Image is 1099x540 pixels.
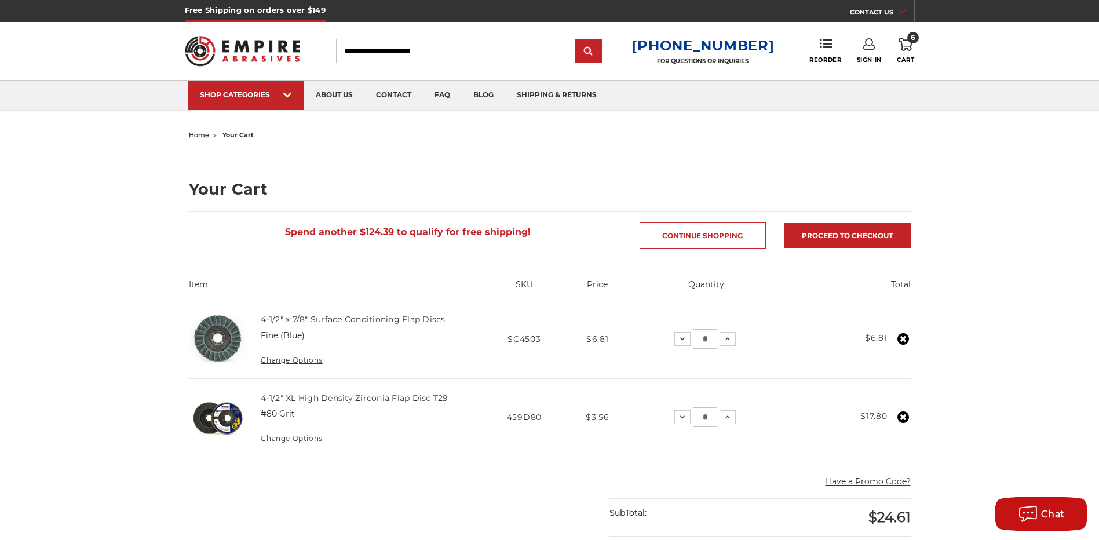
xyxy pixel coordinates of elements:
span: Spend another $124.39 to qualify for free shipping! [285,227,531,238]
dd: Fine (Blue) [261,330,305,342]
div: SubTotal: [609,499,760,527]
a: Continue Shopping [640,222,766,249]
span: Reorder [809,56,841,64]
span: 6 [907,32,919,43]
span: 459D80 [507,412,542,422]
a: contact [364,81,423,110]
th: Item [189,279,481,300]
span: your cart [222,131,254,139]
p: FOR QUESTIONS OR INQUIRIES [631,57,774,65]
dd: #80 Grit [261,408,295,420]
a: faq [423,81,462,110]
strong: $6.81 [865,333,888,343]
a: Change Options [261,434,322,443]
a: shipping & returns [505,81,608,110]
a: 6 Cart [897,38,914,64]
a: 4-1/2" XL High Density Zirconia Flap Disc T29 [261,393,448,403]
img: Empire Abrasives [185,28,301,74]
th: Total [785,279,910,300]
th: Price [568,279,627,300]
button: Have a Promo Code? [826,476,911,488]
img: 4-1/2" XL High Density Zirconia Flap Disc T29 [189,389,247,447]
button: Chat [995,497,1087,531]
h1: Your Cart [189,181,911,197]
th: SKU [480,279,568,300]
img: 4-1/2" x 7/8" Surface Conditioning Flap Discs [189,310,247,368]
a: CONTACT US [850,6,914,22]
strong: $17.80 [860,411,887,421]
input: 4-1/2" XL High Density Zirconia Flap Disc T29 Quantity: [693,407,717,427]
input: 4-1/2" x 7/8" Surface Conditioning Flap Discs Quantity: [693,329,717,349]
span: Sign In [857,56,882,64]
th: Quantity [627,279,785,300]
input: Submit [577,40,600,63]
a: Proceed to checkout [784,223,911,248]
a: Reorder [809,38,841,63]
a: home [189,131,209,139]
span: $6.81 [586,334,609,344]
a: [PHONE_NUMBER] [631,37,774,54]
a: 4-1/2" x 7/8" Surface Conditioning Flap Discs [261,314,445,324]
span: $3.56 [586,412,609,422]
a: about us [304,81,364,110]
span: Cart [897,56,914,64]
a: blog [462,81,505,110]
span: SC4503 [507,334,541,344]
a: Change Options [261,356,322,364]
span: $24.61 [868,509,911,526]
div: SHOP CATEGORIES [200,90,293,99]
span: Chat [1041,509,1065,520]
